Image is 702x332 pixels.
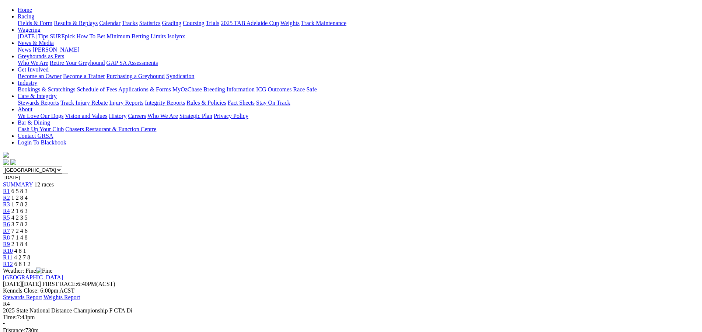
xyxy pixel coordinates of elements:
[128,113,146,119] a: Careers
[14,254,30,261] span: 4 2 7 8
[42,281,115,287] span: 6:40PM(ACST)
[18,13,34,20] a: Racing
[99,20,121,26] a: Calendar
[18,73,699,80] div: Get Involved
[221,20,279,26] a: 2025 TAB Adelaide Cup
[256,99,290,106] a: Stay On Track
[11,221,28,227] span: 3 7 8 2
[3,234,10,241] a: R8
[11,228,28,234] span: 7 2 4 6
[11,195,28,201] span: 1 2 8 4
[3,174,68,181] input: Select date
[18,73,62,79] a: Become an Owner
[3,248,13,254] a: R10
[65,126,156,132] a: Chasers Restaurant & Function Centre
[3,287,699,294] div: Kennels Close: 6:00pm ACST
[145,99,185,106] a: Integrity Reports
[11,201,28,207] span: 1 7 8 2
[18,99,699,106] div: Care & Integrity
[60,99,108,106] a: Track Injury Rebate
[280,20,300,26] a: Weights
[32,46,79,53] a: [PERSON_NAME]
[139,20,161,26] a: Statistics
[11,208,28,214] span: 2 1 6 3
[18,113,699,119] div: About
[18,40,54,46] a: News & Media
[18,66,49,73] a: Get Involved
[3,314,17,320] span: Time:
[77,86,117,92] a: Schedule of Fees
[3,261,13,267] a: R12
[3,159,9,165] img: facebook.svg
[293,86,317,92] a: Race Safe
[203,86,255,92] a: Breeding Information
[50,60,105,66] a: Retire Your Greyhound
[11,188,28,194] span: 6 5 8 3
[106,73,165,79] a: Purchasing a Greyhound
[65,113,107,119] a: Vision and Values
[11,241,28,247] span: 2 1 8 4
[10,159,16,165] img: twitter.svg
[179,113,212,119] a: Strategic Plan
[18,106,32,112] a: About
[3,188,10,194] a: R1
[3,228,10,234] a: R7
[122,20,138,26] a: Tracks
[3,294,42,300] a: Stewards Report
[18,33,48,39] a: [DATE] Tips
[18,80,37,86] a: Industry
[18,46,31,53] a: News
[228,99,255,106] a: Fact Sheets
[18,20,52,26] a: Fields & Form
[109,113,126,119] a: History
[18,139,66,146] a: Login To Blackbook
[118,86,171,92] a: Applications & Forms
[3,208,10,214] span: R4
[3,281,41,287] span: [DATE]
[3,195,10,201] a: R2
[214,113,248,119] a: Privacy Policy
[18,99,59,106] a: Stewards Reports
[186,99,226,106] a: Rules & Policies
[167,33,185,39] a: Isolynx
[54,20,98,26] a: Results & Replays
[3,254,13,261] span: R11
[172,86,202,92] a: MyOzChase
[18,60,699,66] div: Greyhounds as Pets
[18,93,57,99] a: Care & Integrity
[18,86,75,92] a: Bookings & Scratchings
[183,20,205,26] a: Coursing
[106,33,166,39] a: Minimum Betting Limits
[18,86,699,93] div: Industry
[11,214,28,221] span: 4 2 3 5
[3,268,52,274] span: Weather: Fine
[18,27,41,33] a: Wagering
[18,20,699,27] div: Racing
[14,248,26,254] span: 4 8 1
[50,33,75,39] a: SUREpick
[18,53,64,59] a: Greyhounds as Pets
[18,60,48,66] a: Who We Are
[34,181,54,188] span: 12 races
[3,152,9,158] img: logo-grsa-white.png
[18,46,699,53] div: News & Media
[3,241,10,247] a: R9
[14,261,31,267] span: 6 8 1 2
[18,126,64,132] a: Cash Up Your Club
[3,321,5,327] span: •
[3,181,33,188] a: SUMMARY
[36,268,52,274] img: Fine
[18,33,699,40] div: Wagering
[3,301,10,307] span: R4
[43,294,80,300] a: Weights Report
[3,281,22,287] span: [DATE]
[3,221,10,227] a: R6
